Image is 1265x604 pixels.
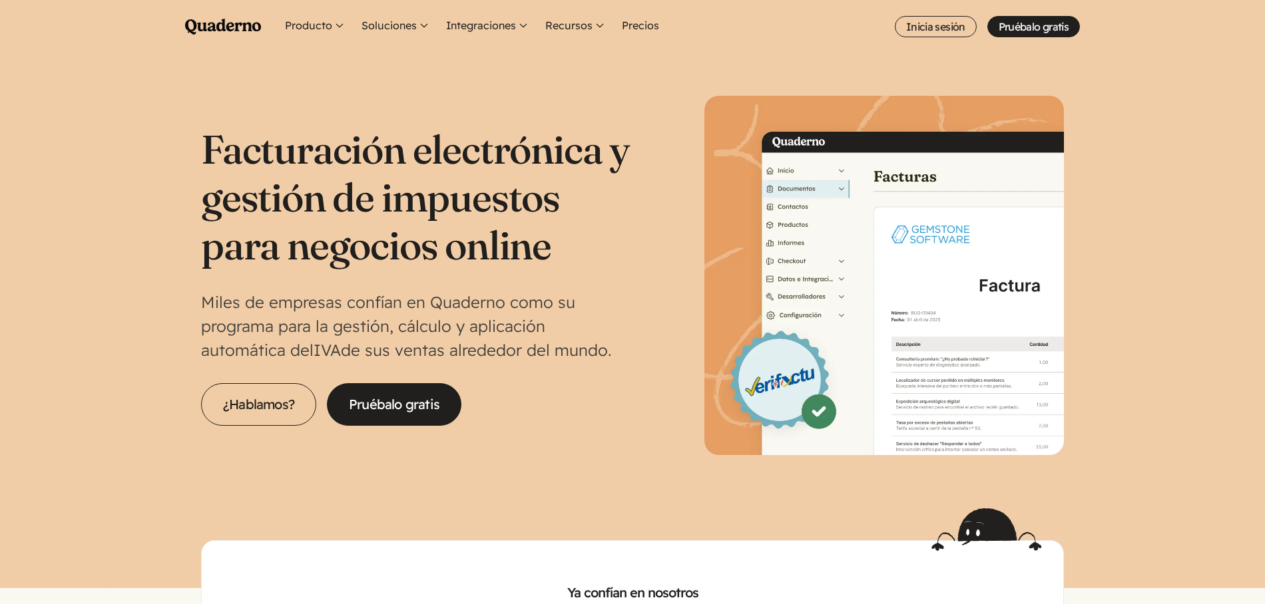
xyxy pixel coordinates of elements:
p: Miles de empresas confían en Quaderno como su programa para la gestión, cálculo y aplicación auto... [201,290,632,362]
img: Interfaz de Quaderno mostrando la página Factura con el distintivo Verifactu [704,96,1064,455]
h1: Facturación electrónica y gestión de impuestos para negocios online [201,125,632,269]
a: ¿Hablamos? [201,383,316,426]
a: Inicia sesión [895,16,977,37]
abbr: Impuesto sobre el Valor Añadido [314,340,341,360]
a: Pruébalo gratis [327,383,461,426]
a: Pruébalo gratis [987,16,1080,37]
h2: Ya confían en nosotros [223,583,1042,602]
